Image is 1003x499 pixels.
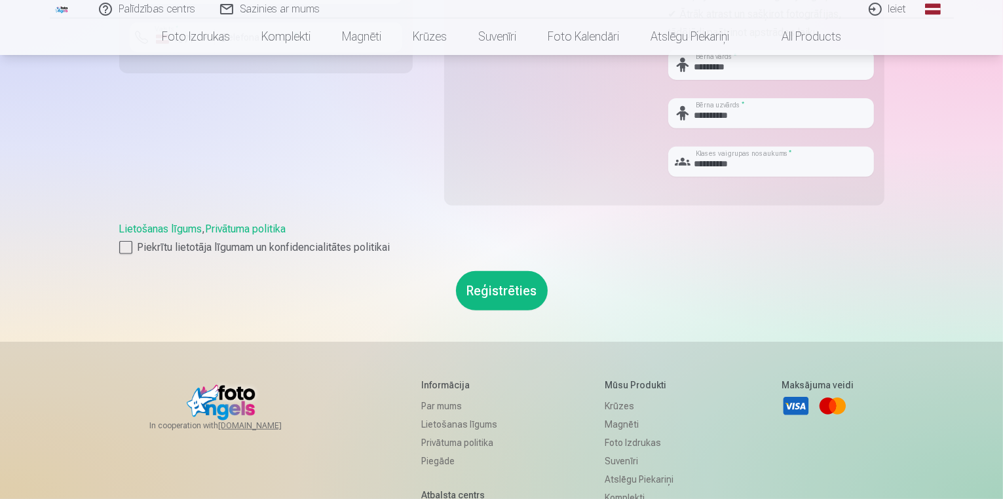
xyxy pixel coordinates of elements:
[421,397,497,415] a: Par mums
[397,18,463,55] a: Krūzes
[326,18,397,55] a: Magnēti
[818,392,847,420] a: Mastercard
[605,452,673,470] a: Suvenīri
[206,223,286,235] a: Privātuma politika
[149,420,313,431] span: In cooperation with
[456,271,548,310] button: Reģistrēties
[605,379,673,392] h5: Mūsu produkti
[605,415,673,434] a: Magnēti
[421,452,497,470] a: Piegāde
[246,18,326,55] a: Komplekti
[218,420,313,431] a: [DOMAIN_NAME]
[532,18,635,55] a: Foto kalendāri
[55,5,69,13] img: /fa1
[635,18,745,55] a: Atslēgu piekariņi
[146,18,246,55] a: Foto izdrukas
[119,223,202,235] a: Lietošanas līgums
[119,221,884,255] div: ,
[421,434,497,452] a: Privātuma politika
[782,392,810,420] a: Visa
[605,434,673,452] a: Foto izdrukas
[421,379,497,392] h5: Informācija
[605,397,673,415] a: Krūzes
[463,18,532,55] a: Suvenīri
[605,470,673,489] a: Atslēgu piekariņi
[119,240,884,255] label: Piekrītu lietotāja līgumam un konfidencialitātes politikai
[745,18,857,55] a: All products
[421,415,497,434] a: Lietošanas līgums
[782,379,854,392] h5: Maksājuma veidi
